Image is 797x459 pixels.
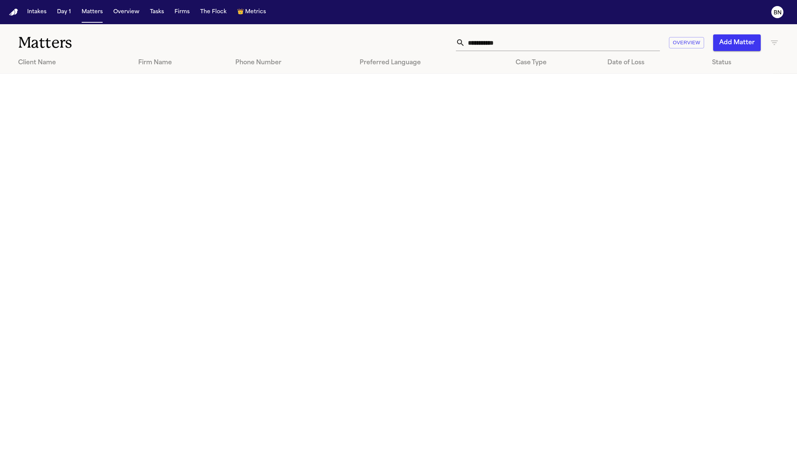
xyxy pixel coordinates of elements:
[235,58,347,67] div: Phone Number
[147,5,167,19] button: Tasks
[234,5,269,19] button: crownMetrics
[24,5,49,19] button: Intakes
[245,8,266,16] span: Metrics
[18,58,126,67] div: Client Name
[171,5,193,19] button: Firms
[669,37,704,49] button: Overview
[774,10,782,16] text: BN
[237,8,244,16] span: crown
[516,58,595,67] div: Case Type
[712,58,767,67] div: Status
[79,5,106,19] button: Matters
[18,33,243,52] h1: Matters
[110,5,142,19] button: Overview
[360,58,504,67] div: Preferred Language
[9,9,18,16] a: Home
[138,58,224,67] div: Firm Name
[197,5,230,19] button: The Flock
[607,58,700,67] div: Date of Loss
[9,9,18,16] img: Finch Logo
[713,34,761,51] button: Add Matter
[54,5,74,19] button: Day 1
